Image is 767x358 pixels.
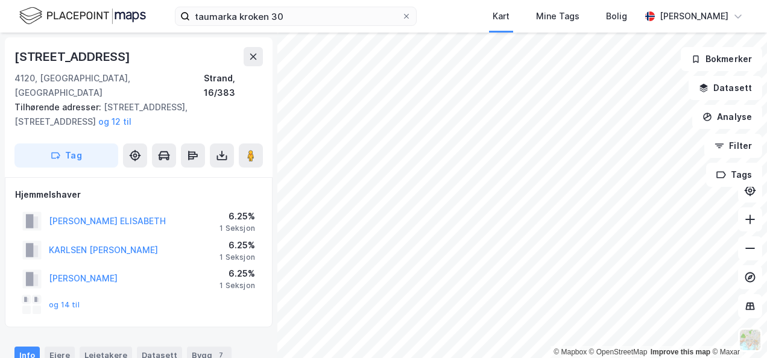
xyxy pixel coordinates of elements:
[589,348,648,356] a: OpenStreetMap
[219,266,255,281] div: 6.25%
[219,238,255,253] div: 6.25%
[707,300,767,358] iframe: Chat Widget
[536,9,579,24] div: Mine Tags
[15,187,262,202] div: Hjemmelshaver
[692,105,762,129] button: Analyse
[204,71,263,100] div: Strand, 16/383
[14,143,118,168] button: Tag
[707,300,767,358] div: Kontrollprogram for chat
[554,348,587,356] a: Mapbox
[14,100,253,129] div: [STREET_ADDRESS], [STREET_ADDRESS]
[651,348,710,356] a: Improve this map
[14,47,133,66] div: [STREET_ADDRESS]
[14,102,104,112] span: Tilhørende adresser:
[493,9,510,24] div: Kart
[190,7,402,25] input: Søk på adresse, matrikkel, gårdeiere, leietakere eller personer
[19,5,146,27] img: logo.f888ab2527a4732fd821a326f86c7f29.svg
[689,76,762,100] button: Datasett
[14,71,204,100] div: 4120, [GEOGRAPHIC_DATA], [GEOGRAPHIC_DATA]
[219,224,255,233] div: 1 Seksjon
[681,47,762,71] button: Bokmerker
[704,134,762,158] button: Filter
[219,281,255,290] div: 1 Seksjon
[219,253,255,262] div: 1 Seksjon
[606,9,627,24] div: Bolig
[706,163,762,187] button: Tags
[219,209,255,224] div: 6.25%
[660,9,728,24] div: [PERSON_NAME]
